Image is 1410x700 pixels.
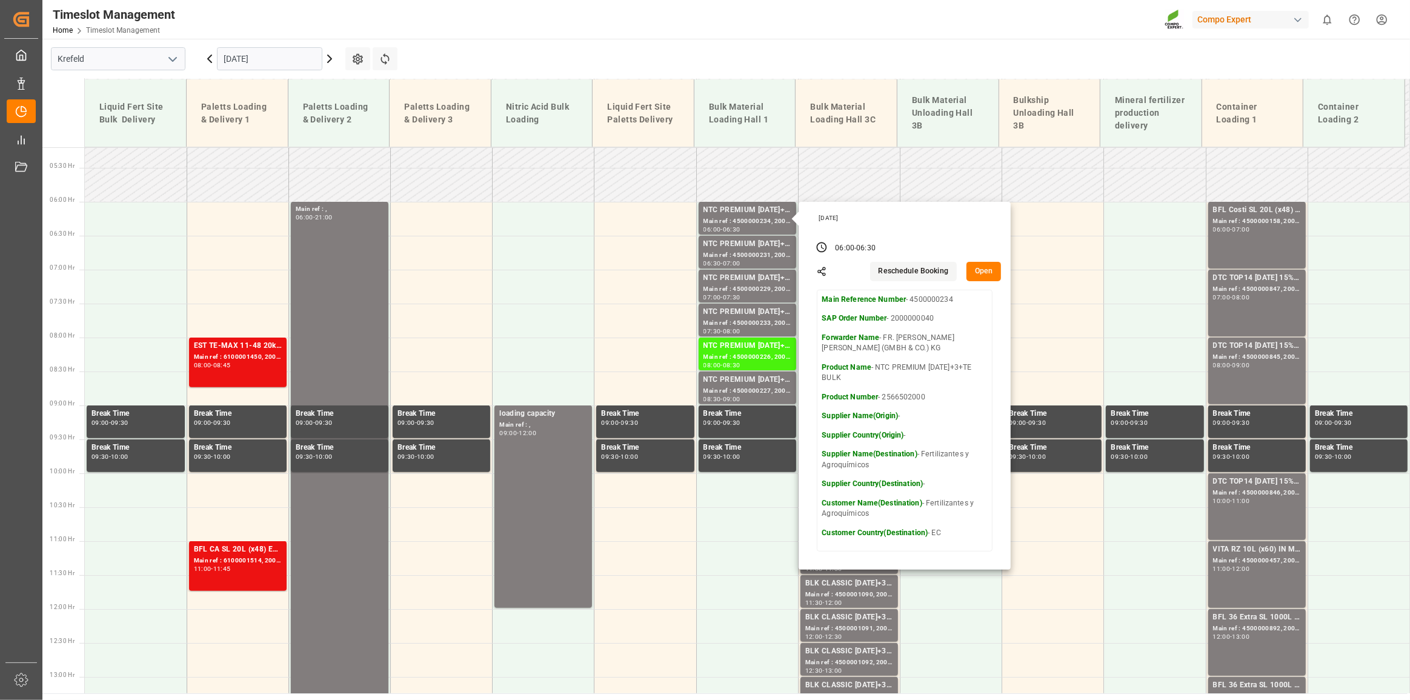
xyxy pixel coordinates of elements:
div: 10:00 [213,454,231,459]
div: 08:45 [213,362,231,368]
strong: Customer Name(Destination) [822,499,922,507]
div: 09:00 [1213,420,1231,425]
div: Paletts Loading & Delivery 2 [298,96,380,131]
div: - [823,634,825,639]
div: - [211,454,213,459]
div: - [1026,420,1028,425]
div: - [1230,454,1232,459]
div: Bulk Material Loading Hall 1 [704,96,786,131]
div: Break Time [601,408,689,420]
div: 12:00 [1213,634,1231,639]
strong: Supplier Country(Destination) [822,479,923,488]
div: Main ref : 4500001091, 2000001076 [805,624,893,634]
div: BFL Costi SL 20L (x48) D,A,CH,EN;BFL Zn Flo 10L (x75) LHM WW (LS); [1213,204,1301,216]
div: 09:00 [499,430,517,436]
div: 09:00 [1111,420,1128,425]
input: DD.MM.YYYY [217,47,322,70]
p: - [822,430,988,441]
div: Break Time [1315,408,1403,420]
div: 09:30 [91,454,109,459]
div: - [415,420,417,425]
input: Type to search/select [51,47,185,70]
div: 09:30 [213,420,231,425]
div: 09:30 [315,420,333,425]
strong: SAP Order Number [822,314,886,322]
div: - [1230,498,1232,504]
div: Main ref : 4500000457, 2000000344 [1213,556,1301,566]
div: Break Time [397,442,485,454]
div: loading capacity [499,408,587,420]
div: Main ref : 4500001090, 2000001076 [805,590,893,600]
div: 10:00 [315,454,333,459]
div: Break Time [194,408,282,420]
div: - [619,420,620,425]
div: 09:00 [1009,420,1026,425]
div: 12:30 [825,634,842,639]
div: 10:00 [111,454,128,459]
div: Container Loading 1 [1212,96,1294,131]
div: BFL 36 Extra SL 1000L IBC [1213,612,1301,624]
div: 06:00 [835,243,854,254]
div: - [720,261,722,266]
div: DTC TOP14 [DATE] 15%UH 3M 25kg(x42) WW; [1213,340,1301,352]
div: 09:30 [111,420,128,425]
div: - [313,420,315,425]
button: Open [966,262,1002,281]
div: 08:00 [1213,362,1231,368]
div: 09:30 [1111,454,1128,459]
img: Screenshot%202023-09-29%20at%2010.02.21.png_1712312052.png [1165,9,1184,30]
p: - Fertilizantes y Agroquímicos [822,449,988,470]
div: - [1230,227,1232,232]
div: Main ref : 4500000234, 2000000040 [703,216,791,227]
div: - [1026,454,1028,459]
div: NTC PREMIUM [DATE]+3+TE BULK [703,374,791,386]
p: - EC [822,528,988,539]
div: Main ref : , [499,420,587,430]
div: 11:45 [213,566,231,572]
div: 12:00 [805,634,823,639]
div: Break Time [1111,408,1199,420]
div: - [1332,420,1334,425]
span: 06:00 Hr [50,196,75,203]
p: - NTC PREMIUM [DATE]+3+TE BULK [822,362,988,384]
div: BFL 36 Extra SL 1000L IBC [1213,679,1301,692]
div: 09:00 [91,420,109,425]
div: Break Time [296,408,384,420]
div: 09:30 [1009,454,1026,459]
div: 09:30 [723,420,740,425]
div: 08:30 [723,362,740,368]
div: 10:00 [723,454,740,459]
div: 12:00 [1232,566,1250,572]
div: Compo Expert [1192,11,1309,28]
button: Reschedule Booking [870,262,957,281]
div: 09:00 [1315,420,1332,425]
strong: Forwarder Name [822,333,879,342]
strong: Main Reference Number [822,295,906,304]
div: 11:00 [194,566,211,572]
div: 09:30 [601,454,619,459]
div: 09:00 [1232,362,1250,368]
div: 06:30 [703,261,721,266]
span: 10:00 Hr [50,468,75,475]
div: NTC PREMIUM [DATE]+3+TE BULK [703,340,791,352]
div: 08:00 [723,328,740,334]
div: Break Time [397,408,485,420]
div: 08:00 [703,362,721,368]
span: 09:00 Hr [50,400,75,407]
div: Paletts Loading & Delivery 3 [399,96,481,131]
div: 09:00 [723,396,740,402]
div: - [1230,420,1232,425]
span: 09:30 Hr [50,434,75,441]
div: Main ref : 4500000233, 2000000040 [703,318,791,328]
div: Main ref : 4500001092, 2000001076 [805,658,893,668]
div: 21:00 [315,215,333,220]
div: Break Time [91,442,180,454]
div: NTC PREMIUM [DATE]+3+TE BULK [703,272,791,284]
p: - Fertilizantes y Agroquímicos [822,498,988,519]
div: Break Time [1009,408,1097,420]
div: - [720,362,722,368]
div: 10:00 [1130,454,1148,459]
div: Main ref : 4500000231, 2000000040 [703,250,791,261]
div: Main ref : 6100001450, 2000001197 [194,352,282,362]
div: Timeslot Management [53,5,175,24]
